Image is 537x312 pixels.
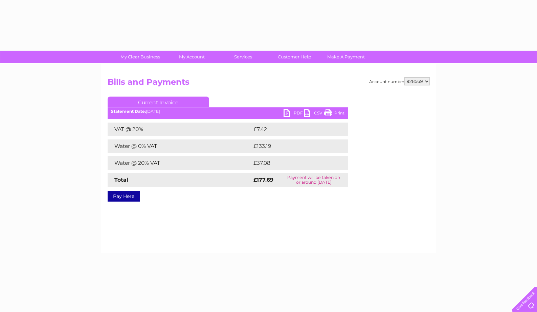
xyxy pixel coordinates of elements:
[267,51,322,63] a: Customer Help
[215,51,271,63] a: Services
[252,139,335,153] td: £133.19
[108,123,252,136] td: VAT @ 20%
[252,123,332,136] td: £7.42
[112,51,168,63] a: My Clear Business
[108,139,252,153] td: Water @ 0% VAT
[108,97,209,107] a: Current Invoice
[280,173,348,187] td: Payment will be taken on or around [DATE]
[164,51,220,63] a: My Account
[108,156,252,170] td: Water @ 20% VAT
[108,191,140,202] a: Pay Here
[318,51,374,63] a: Make A Payment
[108,109,348,114] div: [DATE]
[369,77,430,85] div: Account number
[324,109,344,119] a: Print
[108,77,430,90] h2: Bills and Payments
[253,177,273,183] strong: £177.69
[252,156,334,170] td: £37.08
[284,109,304,119] a: PDF
[114,177,128,183] strong: Total
[111,109,146,114] b: Statement Date:
[304,109,324,119] a: CSV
